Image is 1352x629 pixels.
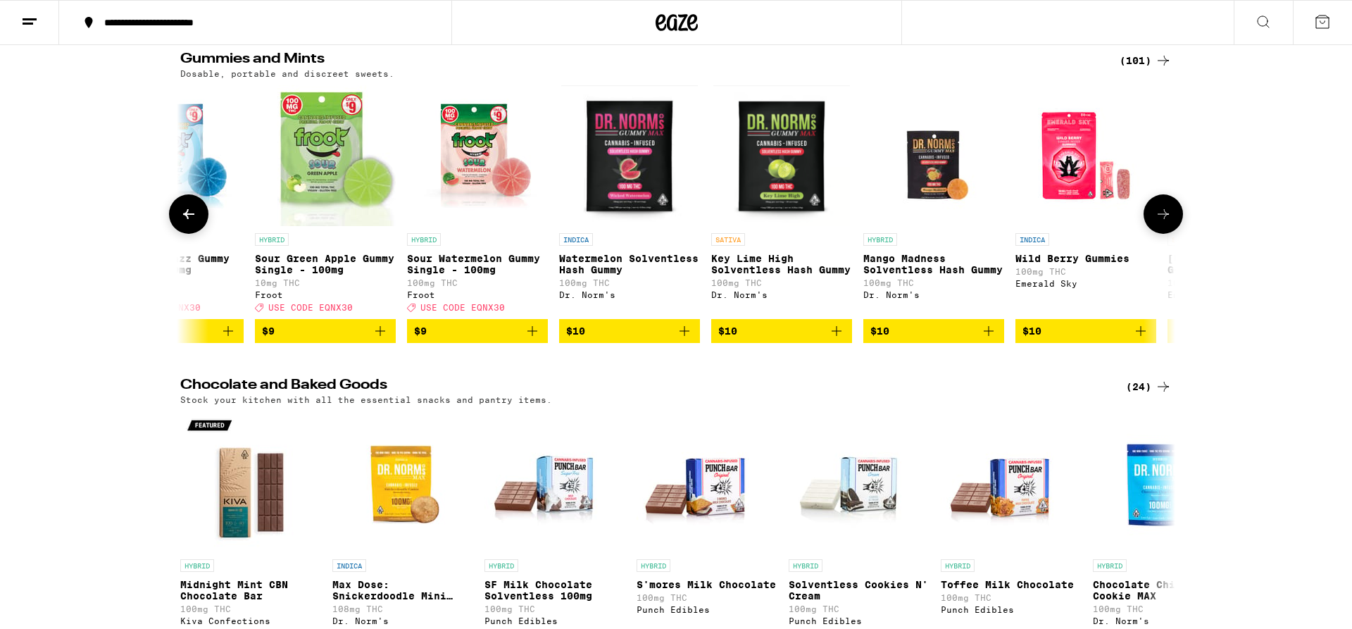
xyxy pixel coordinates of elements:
[332,559,366,572] p: INDICA
[103,253,244,275] p: Sour Blue Razz Gummy Single - 100mg
[180,378,1103,395] h2: Chocolate and Baked Goods
[484,559,518,572] p: HYBRID
[559,290,700,299] div: Dr. Norm's
[559,85,700,319] a: Open page for Watermelon Solventless Hash Gummy from Dr. Norm's
[1175,325,1194,337] span: $10
[1015,319,1156,343] button: Add to bag
[1015,85,1156,226] img: Emerald Sky - Wild Berry Gummies
[718,325,737,337] span: $10
[941,411,1082,552] img: Punch Edibles - Toffee Milk Chocolate
[1168,233,1201,246] p: SATIVA
[103,278,244,287] p: 100mg THC
[255,85,396,226] img: Froot - Sour Green Apple Gummy Single - 100mg
[255,233,289,246] p: HYBRID
[1168,253,1308,275] p: [US_STATE] Orange Gummies
[407,85,548,319] a: Open page for Sour Watermelon Gummy Single - 100mg from Froot
[407,319,548,343] button: Add to bag
[1015,85,1156,319] a: Open page for Wild Berry Gummies from Emerald Sky
[566,325,585,337] span: $10
[103,290,244,299] div: Froot
[103,85,244,319] a: Open page for Sour Blue Razz Gummy Single - 100mg from Froot
[180,411,321,552] img: Kiva Confections - Midnight Mint CBN Chocolate Bar
[637,411,777,552] img: Punch Edibles - S'mores Milk Chocolate
[559,253,700,275] p: Watermelon Solventless Hash Gummy
[407,85,548,226] img: Froot - Sour Watermelon Gummy Single - 100mg
[255,319,396,343] button: Add to bag
[711,278,852,287] p: 100mg THC
[711,290,852,299] div: Dr. Norm's
[789,559,822,572] p: HYBRID
[332,579,473,602] p: Max Dose: Snickerdoodle Mini Cookie - Indica
[180,395,552,404] p: Stock your kitchen with all the essential snacks and pantry items.
[1093,579,1234,602] p: Chocolate Chip Mini Cookie MAX
[255,253,396,275] p: Sour Green Apple Gummy Single - 100mg
[103,319,244,343] button: Add to bag
[941,605,1082,614] div: Punch Edibles
[255,290,396,299] div: Froot
[941,579,1082,590] p: Toffee Milk Chocolate
[711,253,852,275] p: Key Lime High Solventless Hash Gummy
[941,593,1082,602] p: 100mg THC
[1168,85,1308,226] img: Emerald Sky - California Orange Gummies
[180,69,394,78] p: Dosable, portable and discreet sweets.
[8,10,101,21] span: Hi. Need any help?
[863,278,1004,287] p: 100mg THC
[1015,279,1156,288] div: Emerald Sky
[789,616,930,625] div: Punch Edibles
[180,559,214,572] p: HYBRID
[561,85,697,226] img: Dr. Norm's - Watermelon Solventless Hash Gummy
[1126,378,1172,395] a: (24)
[863,85,1004,226] img: Dr. Norm's - Mango Madness Solventless Hash Gummy
[637,605,777,614] div: Punch Edibles
[407,233,441,246] p: HYBRID
[262,325,275,337] span: $9
[103,85,244,226] img: Froot - Sour Blue Razz Gummy Single - 100mg
[789,411,930,552] img: Punch Edibles - Solventless Cookies N' Cream
[268,303,353,312] span: USE CODE EQNX30
[559,319,700,343] button: Add to bag
[1093,411,1234,552] img: Dr. Norm's - Chocolate Chip Mini Cookie MAX
[713,85,849,226] img: Dr. Norm's - Key Lime High Solventless Hash Gummy
[637,593,777,602] p: 100mg THC
[255,278,396,287] p: 10mg THC
[711,85,852,319] a: Open page for Key Lime High Solventless Hash Gummy from Dr. Norm's
[255,85,396,319] a: Open page for Sour Green Apple Gummy Single - 100mg from Froot
[1168,278,1308,287] p: 100mg THC
[180,616,321,625] div: Kiva Confections
[484,616,625,625] div: Punch Edibles
[332,604,473,614] p: 108mg THC
[1093,604,1234,614] p: 100mg THC
[863,233,897,246] p: HYBRID
[180,579,321,602] p: Midnight Mint CBN Chocolate Bar
[1015,253,1156,264] p: Wild Berry Gummies
[1120,52,1172,69] a: (101)
[407,278,548,287] p: 100mg THC
[863,290,1004,299] div: Dr. Norm's
[941,559,975,572] p: HYBRID
[484,579,625,602] p: SF Milk Chocolate Solventless 100mg
[637,579,777,590] p: S'mores Milk Chocolate
[863,253,1004,275] p: Mango Madness Solventless Hash Gummy
[1093,559,1127,572] p: HYBRID
[711,233,745,246] p: SATIVA
[1168,85,1308,319] a: Open page for California Orange Gummies from Emerald Sky
[420,303,505,312] span: USE CODE EQNX30
[484,411,625,552] img: Punch Edibles - SF Milk Chocolate Solventless 100mg
[1022,325,1041,337] span: $10
[863,85,1004,319] a: Open page for Mango Madness Solventless Hash Gummy from Dr. Norm's
[1015,267,1156,276] p: 100mg THC
[1168,290,1308,299] div: Emerald Sky
[711,319,852,343] button: Add to bag
[637,559,670,572] p: HYBRID
[789,604,930,614] p: 100mg THC
[484,604,625,614] p: 100mg THC
[863,319,1004,343] button: Add to bag
[559,278,700,287] p: 100mg THC
[407,253,548,275] p: Sour Watermelon Gummy Single - 100mg
[1093,616,1234,625] div: Dr. Norm's
[332,616,473,625] div: Dr. Norm's
[414,325,427,337] span: $9
[180,52,1103,69] h2: Gummies and Mints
